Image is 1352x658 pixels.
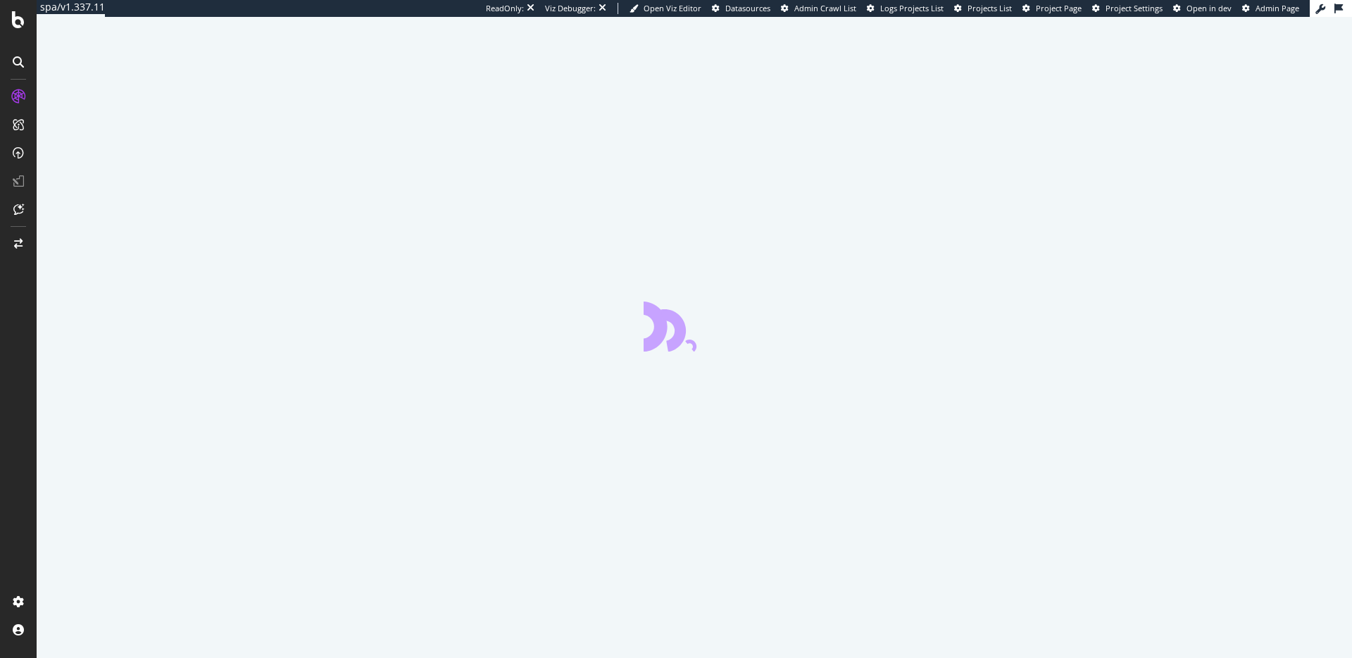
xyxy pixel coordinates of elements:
[968,3,1012,13] span: Projects List
[644,301,745,352] div: animation
[1187,3,1232,13] span: Open in dev
[781,3,856,14] a: Admin Crawl List
[954,3,1012,14] a: Projects List
[1092,3,1163,14] a: Project Settings
[486,3,524,14] div: ReadOnly:
[630,3,701,14] a: Open Viz Editor
[880,3,944,13] span: Logs Projects List
[867,3,944,14] a: Logs Projects List
[545,3,596,14] div: Viz Debugger:
[1036,3,1082,13] span: Project Page
[712,3,770,14] a: Datasources
[1242,3,1299,14] a: Admin Page
[794,3,856,13] span: Admin Crawl List
[1256,3,1299,13] span: Admin Page
[725,3,770,13] span: Datasources
[1173,3,1232,14] a: Open in dev
[1022,3,1082,14] a: Project Page
[1106,3,1163,13] span: Project Settings
[644,3,701,13] span: Open Viz Editor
